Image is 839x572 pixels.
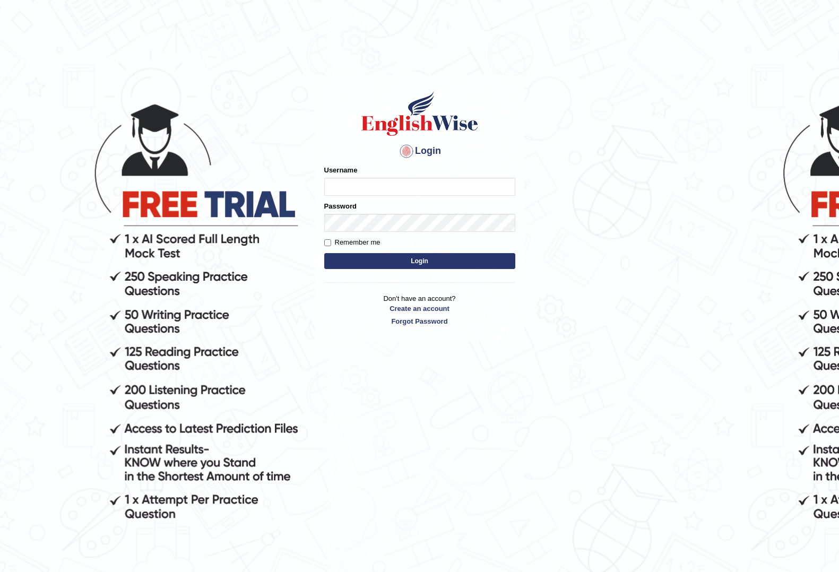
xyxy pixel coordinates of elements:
[324,143,515,160] h4: Login
[324,293,515,326] p: Don't have an account?
[324,253,515,269] button: Login
[324,304,515,314] a: Create an account
[324,239,331,246] input: Remember me
[324,165,358,175] label: Username
[324,237,380,248] label: Remember me
[324,316,515,326] a: Forgot Password
[359,90,480,137] img: Logo of English Wise sign in for intelligent practice with AI
[324,201,357,211] label: Password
